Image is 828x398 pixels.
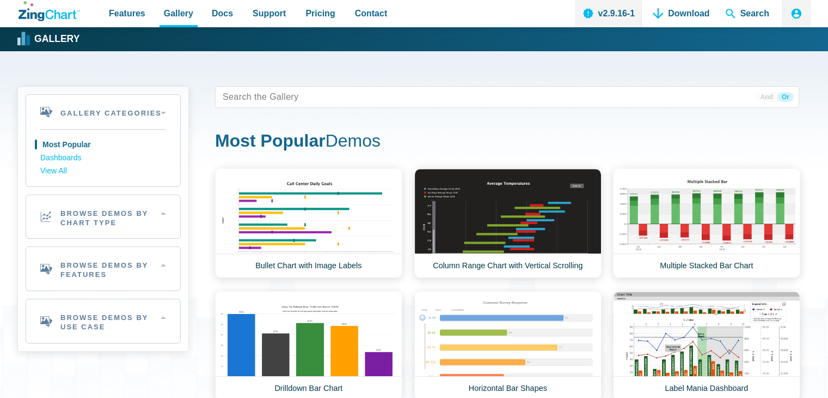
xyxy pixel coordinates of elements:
[164,6,193,21] span: Gallery
[212,6,233,21] span: Docs
[40,138,166,152] a: Most Popular
[40,152,166,165] a: Dashboards
[215,131,326,150] strong: Most Popular
[355,6,388,21] span: Contact
[109,6,145,21] span: Features
[253,6,286,21] span: Support
[19,1,80,21] a: ZingChart Logo. Click to return to the homepage
[756,92,777,102] span: And
[40,165,166,178] a: View All
[26,299,180,343] h2: Browse Demos By Use Case
[414,168,602,278] a: Column Range Chart with Vertical Scrolling
[215,130,799,154] h1: Demos
[305,6,335,21] span: Pricing
[34,34,79,44] strong: Gallery
[26,247,180,291] h2: Browse Demos By Features
[777,92,794,102] span: Or
[19,31,79,47] a: Gallery
[26,95,180,129] h2: Gallery Categories
[215,168,402,278] a: Bullet Chart with Image Labels
[613,168,800,278] a: Multiple Stacked Bar Chart
[26,195,180,239] h2: Browse Demos By Chart Type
